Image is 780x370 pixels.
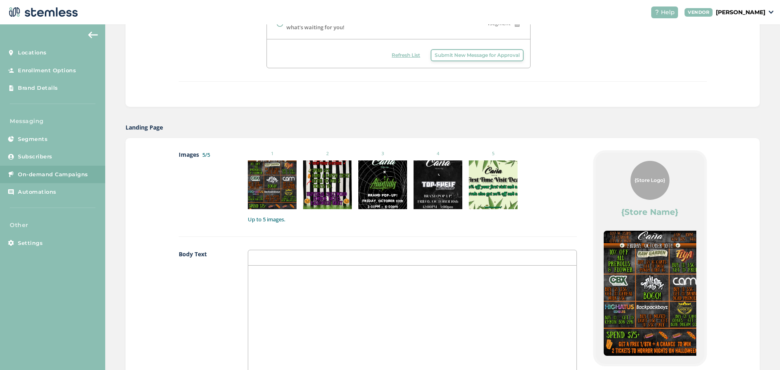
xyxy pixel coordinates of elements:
p: [PERSON_NAME] [716,8,765,17]
span: Submit New Message for Approval [435,52,520,59]
span: Locations [18,49,47,57]
label: Up to 5 images. [248,216,577,224]
small: 1 [248,150,297,157]
span: Automations [18,188,56,196]
label: {Store Name} [621,206,678,218]
label: Images [179,150,232,223]
img: 2Q== [414,160,462,209]
span: {Store Logo} [635,177,665,184]
div: VENDOR [685,8,713,17]
img: 9k= [358,160,407,209]
img: Z [303,160,352,209]
img: 9k= [248,160,297,209]
img: icon-help-white-03924b79.svg [654,10,659,15]
label: 5/5 [202,151,210,158]
button: Submit New Message for Approval [431,49,524,61]
small: 3 [358,150,407,157]
button: Refresh List [388,49,424,61]
span: Subscribers [18,153,52,161]
span: On-demand Campaigns [18,171,88,179]
iframe: Chat Widget [739,331,780,370]
span: Segments [18,135,48,143]
small: 2 [303,150,352,157]
span: Help [661,8,675,17]
img: 2Q== [469,160,518,209]
small: 4 [414,150,462,157]
span: Settings [18,239,43,247]
span: Refresh List [392,52,420,59]
strong: 1 [487,20,490,27]
small: 5 [469,150,518,157]
img: icon-arrow-back-accent-c549486e.svg [88,32,98,38]
span: Brand Details [18,84,58,92]
img: 9k= [604,231,700,356]
span: Enrollment Options [18,67,76,75]
label: Landing Page [126,123,163,132]
img: icon_down-arrow-small-66adaf34.svg [769,11,773,14]
img: logo-dark-0685b13c.svg [6,4,78,20]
